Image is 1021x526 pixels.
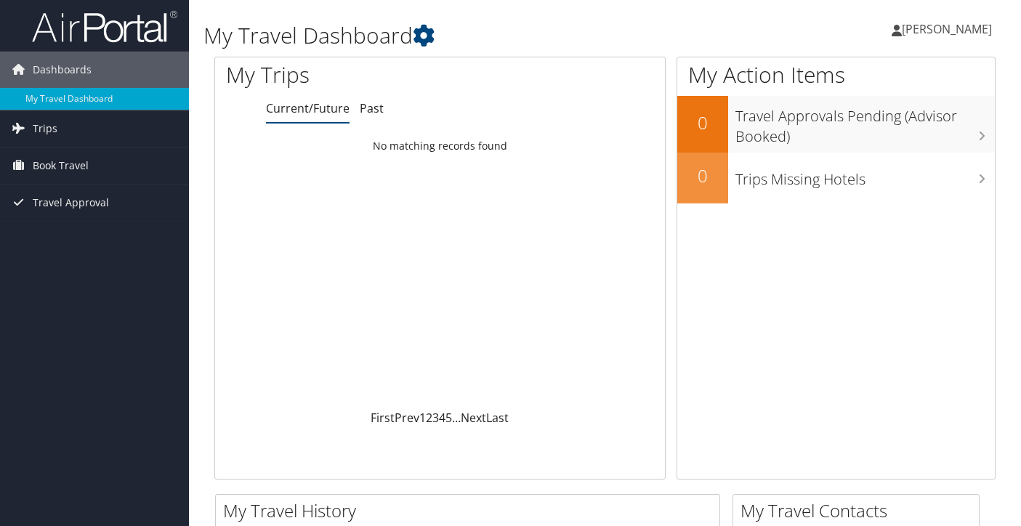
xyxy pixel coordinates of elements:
[33,147,89,184] span: Book Travel
[33,110,57,147] span: Trips
[371,410,395,426] a: First
[892,7,1006,51] a: [PERSON_NAME]
[486,410,509,426] a: Last
[735,99,995,147] h3: Travel Approvals Pending (Advisor Booked)
[419,410,426,426] a: 1
[445,410,452,426] a: 5
[677,110,728,135] h2: 0
[360,100,384,116] a: Past
[266,100,350,116] a: Current/Future
[677,153,995,203] a: 0Trips Missing Hotels
[677,60,995,90] h1: My Action Items
[452,410,461,426] span: …
[677,163,728,188] h2: 0
[33,52,92,88] span: Dashboards
[32,9,177,44] img: airportal-logo.png
[223,498,719,523] h2: My Travel History
[740,498,979,523] h2: My Travel Contacts
[215,133,665,159] td: No matching records found
[226,60,467,90] h1: My Trips
[203,20,739,51] h1: My Travel Dashboard
[735,162,995,190] h3: Trips Missing Hotels
[432,410,439,426] a: 3
[677,96,995,152] a: 0Travel Approvals Pending (Advisor Booked)
[439,410,445,426] a: 4
[461,410,486,426] a: Next
[426,410,432,426] a: 2
[33,185,109,221] span: Travel Approval
[902,21,992,37] span: [PERSON_NAME]
[395,410,419,426] a: Prev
